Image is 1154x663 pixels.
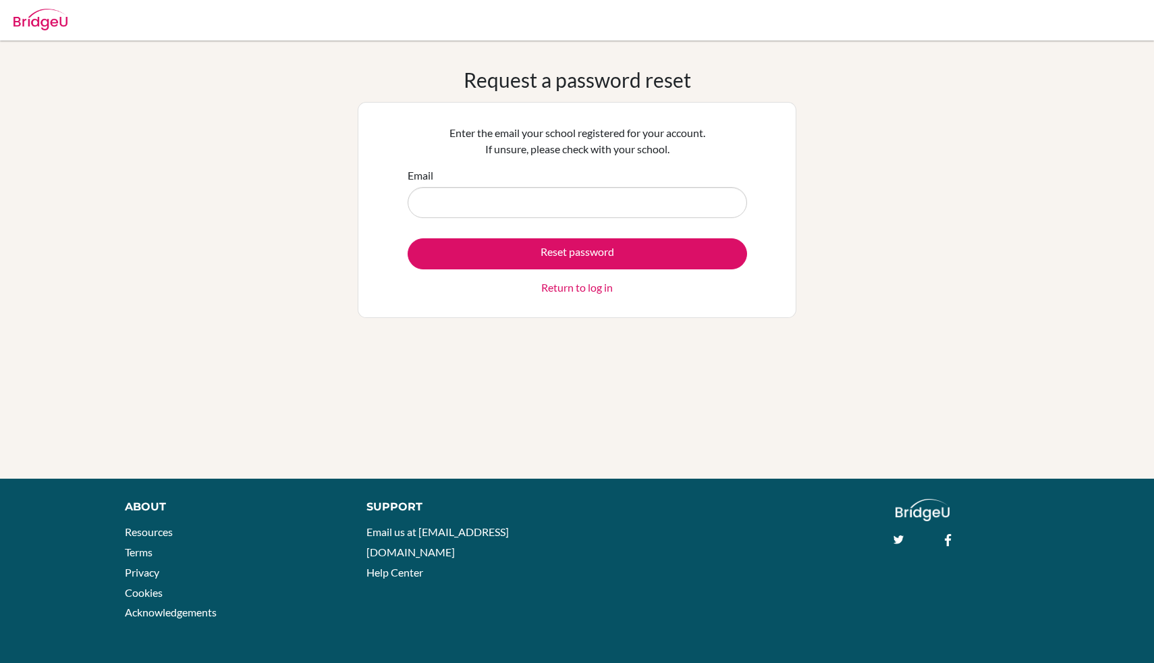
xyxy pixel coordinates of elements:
[125,525,173,538] a: Resources
[366,566,423,579] a: Help Center
[408,238,747,269] button: Reset password
[541,280,613,296] a: Return to log in
[366,525,509,558] a: Email us at [EMAIL_ADDRESS][DOMAIN_NAME]
[366,499,562,515] div: Support
[13,9,67,30] img: Bridge-U
[896,499,950,521] img: logo_white@2x-f4f0deed5e89b7ecb1c2cc34c3e3d731f90f0f143d5ea2071677605dd97b5244.png
[125,546,153,558] a: Terms
[125,586,163,599] a: Cookies
[125,566,159,579] a: Privacy
[125,606,217,618] a: Acknowledgements
[408,125,747,157] p: Enter the email your school registered for your account. If unsure, please check with your school.
[408,167,433,184] label: Email
[125,499,336,515] div: About
[464,68,691,92] h1: Request a password reset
